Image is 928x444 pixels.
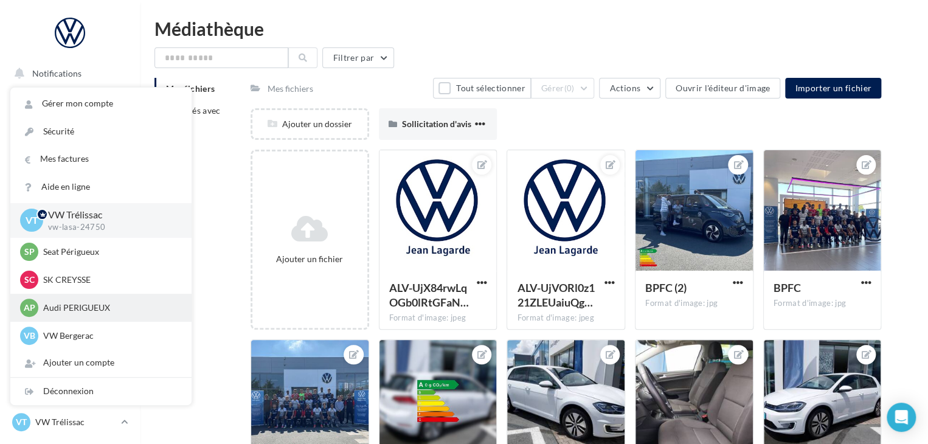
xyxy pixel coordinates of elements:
p: VW Trélissac [35,416,116,428]
div: Format d'image: jpeg [389,313,487,324]
a: Aide en ligne [10,173,192,201]
span: Importer un fichier [795,83,871,93]
p: VW Bergerac [43,330,177,342]
p: Seat Périgueux [43,246,177,258]
button: Actions [599,78,660,99]
div: Ajouter un compte [10,349,192,376]
div: Ajouter un fichier [257,253,362,265]
a: Médiathèque [7,243,133,269]
span: VT [16,416,27,428]
button: Tout sélectionner [433,78,530,99]
a: Visibilité en ligne [7,153,133,178]
a: Contacts [7,213,133,238]
span: BPFC (2) [645,281,687,294]
a: Calendrier [7,274,133,299]
a: PLV et print personnalisable [7,304,133,339]
p: VW Trélissac [48,208,172,222]
a: Opérations [7,91,133,117]
a: Boîte de réception59 [7,121,133,147]
span: Actions [609,83,640,93]
div: Déconnexion [10,378,192,405]
a: VT VW Trélissac [10,411,130,434]
span: (0) [564,83,575,93]
a: Mes factures [10,145,192,173]
a: Gérer mon compte [10,90,192,117]
span: VT [26,213,38,227]
span: BPFC [774,281,801,294]
p: Audi PERIGUEUX [43,302,177,314]
span: Partagés avec moi [166,105,221,128]
div: Format d'image: jpeg [517,313,615,324]
button: Notifications [7,61,128,86]
a: Campagnes DataOnDemand [7,344,133,380]
span: Notifications [32,68,81,78]
button: Filtrer par [322,47,394,68]
span: ALV-UjX84rwLqOGb0lRtGFaNq2khBlriLkv9Cfedx2s6YjomB1ADwzIV [389,281,469,309]
a: Campagnes [7,183,133,209]
button: Importer un fichier [785,78,881,99]
span: Sollicitation d'avis [402,119,471,129]
a: Sécurité [10,118,192,145]
span: ALV-UjVORl0z121ZLEUaiuQgWfSqlmt9IPIco1P1PbdW3haeX0uQ9cb5 [517,281,594,309]
span: VB [24,330,35,342]
button: Ouvrir l'éditeur d'image [665,78,780,99]
div: Médiathèque [154,19,913,38]
span: SC [24,274,35,286]
span: AP [24,302,35,314]
button: Gérer(0) [531,78,595,99]
span: SP [24,246,35,258]
p: SK CREYSSE [43,274,177,286]
div: Ajouter un dossier [252,118,367,130]
div: Format d'image: jpg [774,298,871,309]
div: Open Intercom Messenger [887,403,916,432]
div: Mes fichiers [268,83,313,95]
p: vw-lasa-24750 [48,222,172,233]
div: Format d'image: jpg [645,298,743,309]
span: Mes fichiers [166,83,215,94]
